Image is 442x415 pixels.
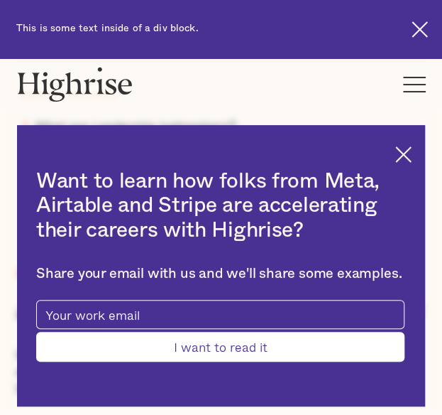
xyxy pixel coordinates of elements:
[16,67,133,102] img: Highrise logo
[36,169,404,243] h2: Want to learn how folks from Meta, Airtable and Stripe are accelerating their careers with Highrise?
[395,146,411,163] img: Cross icon
[36,266,404,283] div: Share your email with us and we'll share some examples.
[36,300,404,329] input: Your work email
[411,21,428,38] img: Cross icon
[36,332,404,362] input: I want to read it
[36,300,404,362] form: current-ascender-blog-article-modal-form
